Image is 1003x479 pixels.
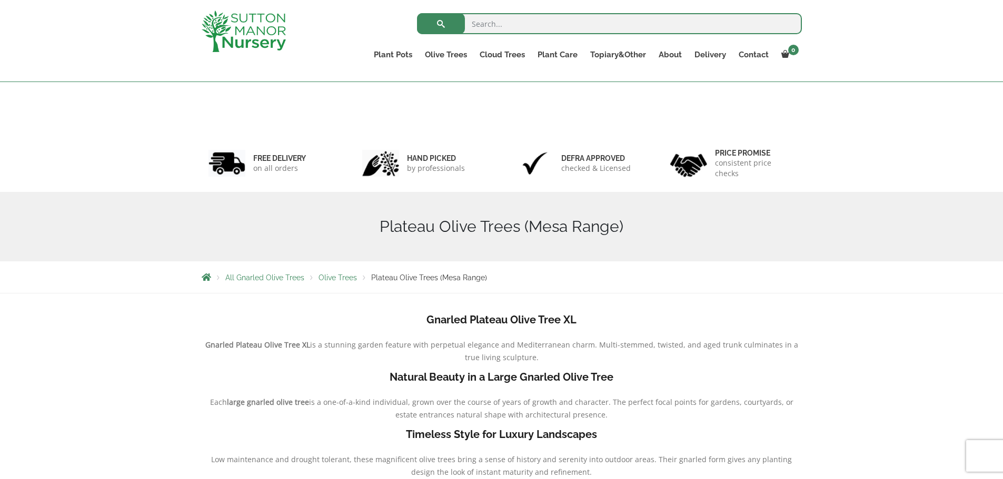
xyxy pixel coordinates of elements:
[561,163,631,174] p: checked & Licensed
[417,13,802,34] input: Search...
[517,150,553,177] img: 3.jpg
[688,47,732,62] a: Delivery
[362,150,399,177] img: 2.jpg
[202,11,286,52] img: logo
[310,340,798,362] span: is a stunning garden feature with perpetual elegance and Mediterranean charm. Multi-stemmed, twis...
[715,158,795,179] p: consistent price checks
[775,47,802,62] a: 0
[561,154,631,163] h6: Defra approved
[419,47,473,62] a: Olive Trees
[407,154,465,163] h6: hand picked
[670,147,707,179] img: 4.jpg
[788,45,799,55] span: 0
[319,273,357,282] a: Olive Trees
[426,313,577,326] b: Gnarled Plateau Olive Tree XL
[715,148,795,158] h6: Price promise
[205,340,310,350] b: Gnarled Plateau Olive Tree XL
[371,273,487,282] span: Plateau Olive Trees (Mesa Range)
[208,150,245,177] img: 1.jpg
[531,47,584,62] a: Plant Care
[406,428,597,441] b: Timeless Style for Luxury Landscapes
[210,397,227,407] span: Each
[368,47,419,62] a: Plant Pots
[652,47,688,62] a: About
[309,397,793,420] span: is a one-of-a-kind individual, grown over the course of years of growth and character. The perfec...
[390,371,613,383] b: Natural Beauty in a Large Gnarled Olive Tree
[202,273,802,281] nav: Breadcrumbs
[227,397,309,407] b: large gnarled olive tree
[732,47,775,62] a: Contact
[225,273,304,282] a: All Gnarled Olive Trees
[211,454,792,477] span: Low maintenance and drought tolerant, these magnificent olive trees bring a sense of history and ...
[584,47,652,62] a: Topiary&Other
[253,154,306,163] h6: FREE DELIVERY
[202,217,802,236] h1: Plateau Olive Trees (Mesa Range)
[407,163,465,174] p: by professionals
[253,163,306,174] p: on all orders
[473,47,531,62] a: Cloud Trees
